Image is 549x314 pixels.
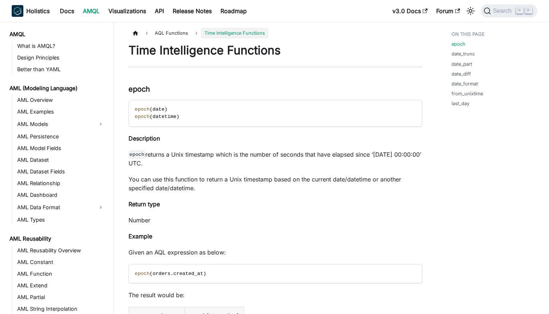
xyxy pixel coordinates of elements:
a: AML Dataset [15,155,107,165]
span: ( [150,271,153,276]
p: You can use this function to return a Unix timestamp based on the current date/datetime or anothe... [128,175,422,192]
a: date_diff [452,70,471,77]
span: epoch [135,271,150,276]
a: AMQL [7,29,107,39]
p: Given an AQL expression as below: [128,248,422,257]
span: Search [491,8,516,14]
span: created_at [173,271,203,276]
a: API [150,5,168,17]
nav: Docs sidebar [4,22,114,314]
a: AML Types [15,215,107,225]
a: from_unixtime [452,90,483,97]
a: AML Reusability [7,234,107,244]
button: Expand sidebar category 'AML Models' [94,118,107,130]
span: ) [203,271,206,276]
a: AMQL [78,5,104,17]
a: AML Extend [15,280,107,291]
strong: Description [128,135,160,142]
span: ( [150,114,153,119]
p: returns a Unix timestamp which is the number of seconds that have elapsed since ‘[DATE] 00:00:00’... [128,150,422,168]
span: epoch [135,107,150,112]
a: AML Model Fields [15,143,107,153]
button: Expand sidebar category 'AML Data Format' [94,202,107,213]
a: Forum [432,5,464,17]
button: Search (Command+K) [481,4,537,18]
a: AML Dashboard [15,190,107,200]
a: Docs [55,5,78,17]
a: AML (Modeling Language) [7,83,107,93]
a: date_trunc [452,50,475,57]
a: AML String Interpolation [15,304,107,314]
a: Home page [128,28,142,38]
span: ( [150,107,153,112]
nav: Breadcrumbs [128,28,422,38]
kbd: K [525,7,532,14]
a: Better than YAML [15,64,107,74]
a: v3.0 Docs [388,5,432,17]
a: AML Relationship [15,178,107,188]
a: Design Principles [15,53,107,63]
a: date_part [452,61,472,68]
a: AML Models [15,118,94,130]
a: AML Persistence [15,131,107,142]
a: Release Notes [168,5,216,17]
span: date [153,107,165,112]
a: last_day [452,100,469,107]
strong: Return type [128,200,160,208]
a: AML Constant [15,257,107,267]
button: Switch between dark and light mode (currently light mode) [465,5,476,17]
a: Roadmap [216,5,251,17]
a: AML Examples [15,107,107,117]
span: orders [153,271,170,276]
a: HolisticsHolistics [12,5,50,17]
a: Visualizations [104,5,150,17]
a: AML Partial [15,292,107,302]
a: AML Dataset Fields [15,166,107,177]
span: ) [176,114,179,119]
strong: Example [128,233,152,240]
p: The result would be: [128,291,422,299]
img: Holistics [12,5,23,17]
a: epoch [452,41,465,47]
span: ) [165,107,168,112]
span: epoch [135,114,150,119]
span: . [170,271,173,276]
b: Holistics [26,7,50,15]
a: AML Reusability Overview [15,245,107,256]
p: Number [128,216,422,225]
a: AML Function [15,269,107,279]
kbd: ⌘ [516,7,523,14]
a: AML Overview [15,95,107,105]
span: datetime [153,114,176,119]
span: Time Intelligence Functions [201,28,269,38]
code: epoch [128,151,145,158]
a: date_format [452,80,478,87]
a: What is AMQL? [15,41,107,51]
h3: epoch [128,85,422,94]
a: AML Data Format [15,202,94,213]
h1: Time Intelligence Functions [128,43,422,58]
span: AQL Functions [151,28,192,38]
